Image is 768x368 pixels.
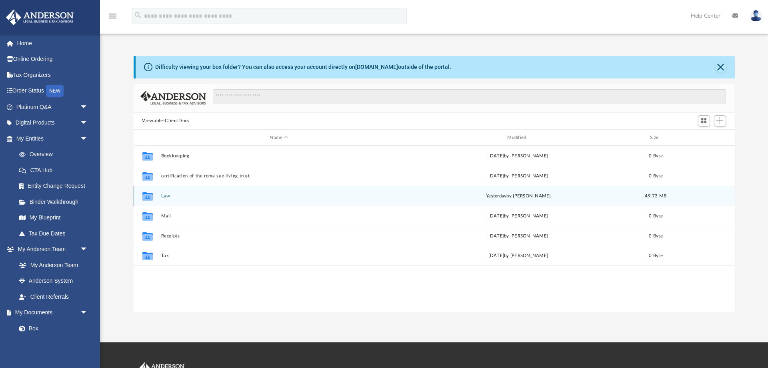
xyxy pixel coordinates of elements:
a: My Documentsarrow_drop_down [6,305,96,321]
button: Close [715,62,726,73]
a: Online Ordering [6,51,100,67]
button: Bookkeeping [161,153,397,159]
div: NEW [46,85,64,97]
button: Switch to Grid View [698,115,710,127]
span: yesterday [486,194,506,198]
a: CTA Hub [11,162,100,178]
div: Modified [400,134,636,141]
button: Add [714,115,726,127]
img: User Pic [750,10,762,22]
a: Platinum Q&Aarrow_drop_down [6,99,100,115]
div: Difficulty viewing your box folder? You can also access your account directly on outside of the p... [155,63,451,71]
span: 49.73 MB [645,194,666,198]
div: [DATE] by [PERSON_NAME] [400,213,636,220]
a: menu [108,15,118,21]
span: 0 Byte [649,214,663,218]
a: Box [11,320,92,336]
span: arrow_drop_down [80,241,96,258]
a: Entity Change Request [11,178,100,194]
div: grid [134,146,735,312]
a: Binder Walkthrough [11,194,100,210]
span: 0 Byte [649,154,663,158]
a: Home [6,35,100,51]
div: id [675,134,731,141]
a: Meeting Minutes [11,336,96,352]
a: Tax Due Dates [11,225,100,241]
a: My Blueprint [11,210,96,226]
a: Overview [11,147,100,163]
span: 0 Byte [649,234,663,238]
span: arrow_drop_down [80,305,96,321]
div: [DATE] by [PERSON_NAME] [400,233,636,240]
i: search [134,11,142,20]
a: My Entitiesarrow_drop_down [6,131,100,147]
div: [DATE] by [PERSON_NAME] [400,173,636,180]
button: Receipts [161,233,397,239]
a: My Anderson Teamarrow_drop_down [6,241,96,257]
a: [DOMAIN_NAME] [355,64,398,70]
span: arrow_drop_down [80,99,96,115]
a: My Anderson Team [11,257,92,273]
div: id [137,134,157,141]
div: [DATE] by [PERSON_NAME] [400,153,636,160]
a: Client Referrals [11,289,96,305]
span: 0 Byte [649,174,663,178]
a: Order StatusNEW [6,83,100,99]
button: Mail [161,213,397,219]
div: Size [640,134,672,141]
div: [DATE] by [PERSON_NAME] [400,253,636,260]
div: Name [160,134,396,141]
span: arrow_drop_down [80,115,96,131]
div: by [PERSON_NAME] [400,193,636,200]
img: Anderson Advisors Platinum Portal [4,10,76,25]
button: Law [161,193,397,199]
a: Tax Organizers [6,67,100,83]
button: Tax [161,253,397,259]
a: Digital Productsarrow_drop_down [6,115,100,131]
i: menu [108,11,118,21]
span: arrow_drop_down [80,131,96,147]
button: certification of the roma sue living trust [161,173,397,179]
button: Viewable-ClientDocs [142,117,189,125]
a: Anderson System [11,273,96,289]
input: Search files and folders [213,89,726,104]
span: 0 Byte [649,254,663,258]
